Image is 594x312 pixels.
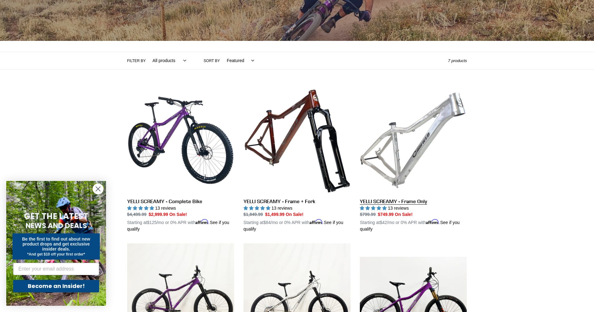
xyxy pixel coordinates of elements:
[204,58,220,64] label: Sort by
[22,236,90,251] span: Be the first to find out about new product drops and get exclusive insider deals.
[448,58,467,63] span: 7 products
[127,58,146,64] label: Filter by
[27,252,85,256] span: *And get $10 off your first order*
[26,221,87,231] span: NEWS AND DEALS
[13,263,99,275] input: Enter your email address
[93,183,104,194] button: Close dialog
[13,280,99,292] button: Become an Insider!
[24,211,88,222] span: GET THE LATEST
